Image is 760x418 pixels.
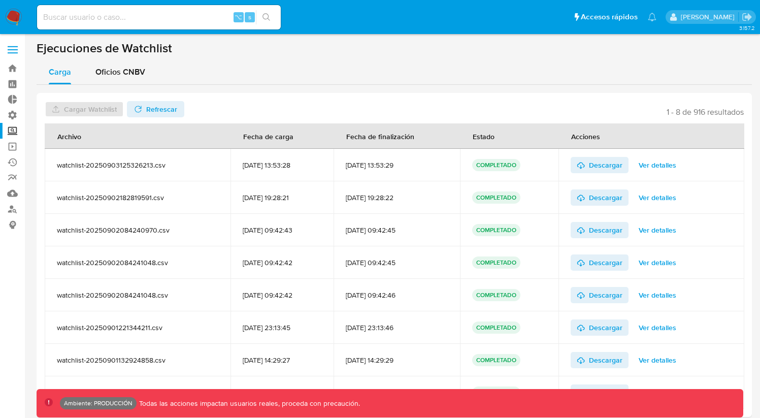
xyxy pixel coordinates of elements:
[648,13,656,21] a: Notificaciones
[137,399,360,408] p: Todas las acciones impactan usuarios reales, proceda con precaución.
[37,11,281,24] input: Buscar usuario o caso...
[248,12,251,22] span: s
[256,10,277,24] button: search-icon
[581,12,638,22] span: Accesos rápidos
[742,12,752,22] a: Salir
[64,401,133,405] p: Ambiente: PRODUCCIÓN
[681,12,738,22] p: gonzalo.prendes@mercadolibre.com
[235,12,242,22] span: ⌥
